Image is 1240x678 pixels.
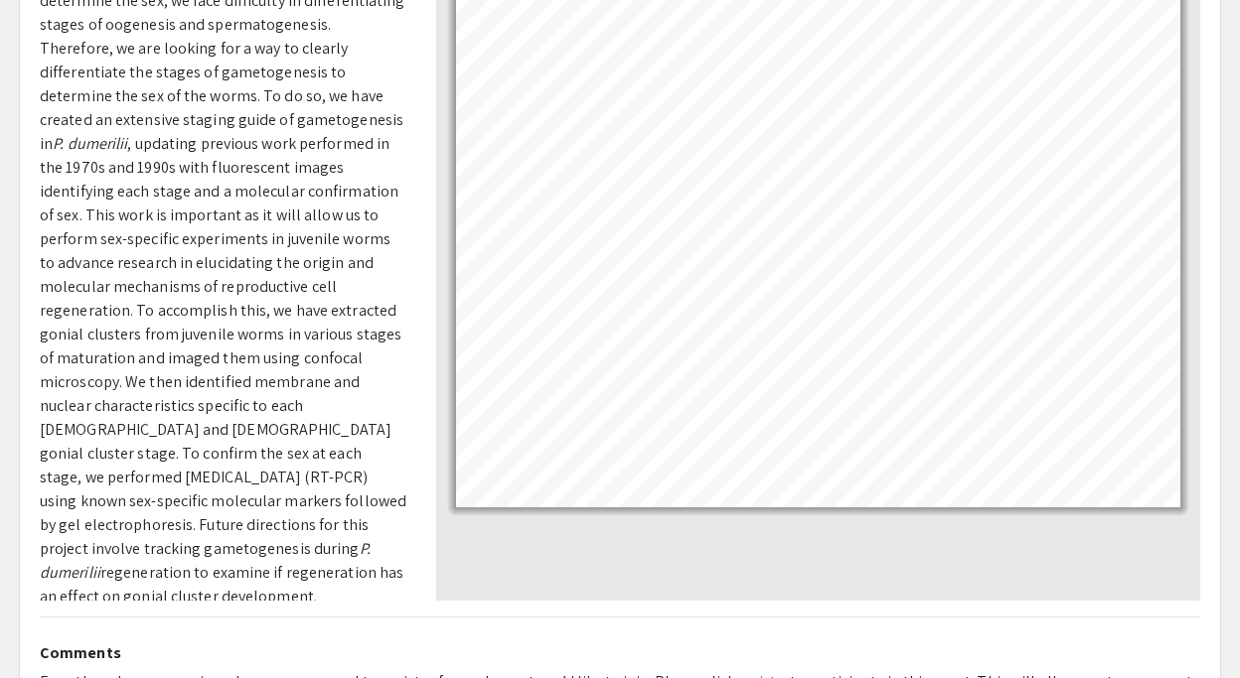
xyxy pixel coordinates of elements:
[40,643,1200,662] h2: Comments
[40,538,371,583] em: P. dumerilii
[53,133,127,154] em: P. dumerilii
[15,589,84,663] iframe: Chat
